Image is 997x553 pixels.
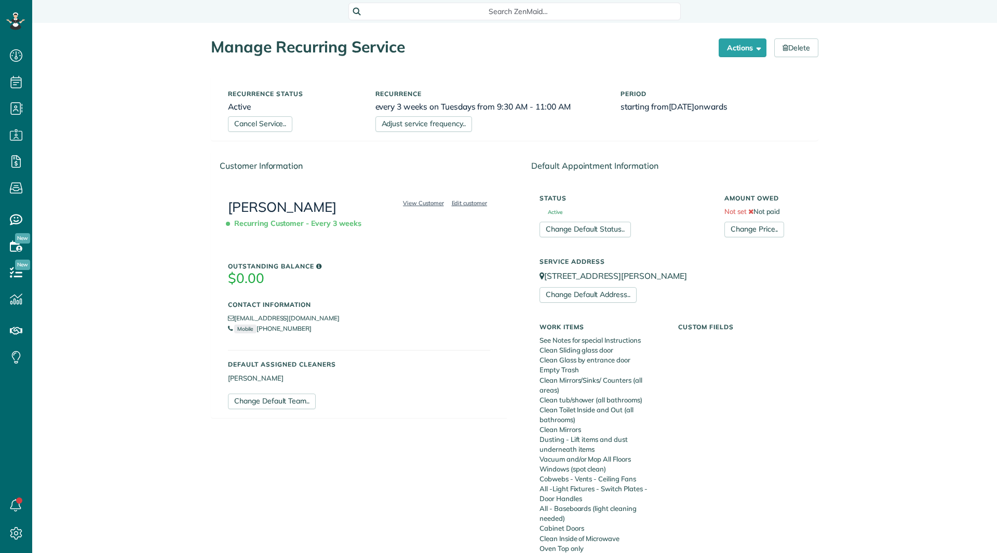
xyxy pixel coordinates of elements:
[678,323,801,330] h5: Custom Fields
[724,222,784,237] a: Change Price..
[540,534,663,544] li: Clean Inside of Microwave
[228,373,490,383] li: [PERSON_NAME]
[228,301,490,308] h5: Contact Information
[228,90,360,97] h5: Recurrence status
[540,484,663,504] li: All -Light Fixtures - Switch Plates - Door Handles
[719,38,766,57] button: Actions
[211,38,711,56] h1: Manage Recurring Service
[621,90,801,97] h5: Period
[540,355,663,365] li: Clean Glass by entrance door
[540,195,709,201] h5: Status
[400,198,447,208] a: View Customer
[15,233,30,244] span: New
[540,474,663,484] li: Cobwebs - Vents - Ceiling Fans
[621,102,801,111] h6: starting from onwards
[724,207,747,215] span: Not set
[540,270,801,282] p: [STREET_ADDRESS][PERSON_NAME]
[540,425,663,435] li: Clean Mirrors
[228,116,292,132] a: Cancel Service..
[375,90,605,97] h5: Recurrence
[228,313,490,323] li: [EMAIL_ADDRESS][DOMAIN_NAME]
[717,190,809,237] div: Not paid
[375,102,605,111] h6: every 3 weeks on Tuesdays from 9:30 AM - 11:00 AM
[540,287,637,303] a: Change Default Address..
[228,394,316,409] a: Change Default Team..
[449,198,491,208] a: Edit customer
[540,210,562,215] span: Active
[228,271,490,286] h3: $0.00
[211,152,507,180] div: Customer Information
[540,258,801,265] h5: Service Address
[540,345,663,355] li: Clean Sliding glass door
[540,435,663,454] li: Dusting - Lift items and dust underneath items
[669,101,695,112] span: [DATE]
[228,263,490,269] h5: Outstanding Balance
[540,454,663,464] li: Vacuum and/or Mop All Floors
[234,325,257,333] small: Mobile
[540,222,631,237] a: Change Default Status..
[540,323,663,330] h5: Work Items
[375,116,472,132] a: Adjust service frequency..
[228,361,490,368] h5: Default Assigned Cleaners
[228,214,366,233] span: Recurring Customer - Every 3 weeks
[228,102,360,111] h6: Active
[228,325,312,332] a: Mobile[PHONE_NUMBER]
[540,405,663,425] li: Clean Toilet Inside and Out (all bathrooms)
[774,38,818,57] a: Delete
[15,260,30,270] span: New
[540,365,663,375] li: Empty Trash
[540,504,663,523] li: All - Baseboards (light cleaning needed)
[540,464,663,474] li: Windows (spot clean)
[540,335,663,345] li: See Notes for special Instructions
[540,375,663,395] li: Clean Mirrors/Sinks/ Counters (all areas)
[540,395,663,405] li: Clean tub/shower (all bathrooms)
[724,195,801,201] h5: Amount Owed
[228,198,336,215] a: [PERSON_NAME]
[540,523,663,533] li: Cabinet Doors
[523,152,818,180] div: Default Appointment Information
